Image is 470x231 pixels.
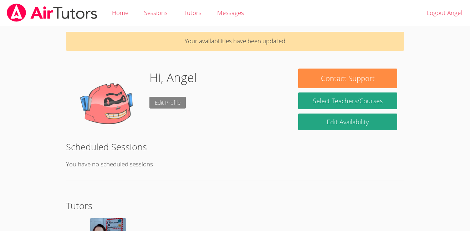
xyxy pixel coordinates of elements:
[298,69,397,88] button: Contact Support
[217,9,244,17] span: Messages
[66,159,404,170] p: You have no scheduled sessions
[6,4,98,22] img: airtutors_banner-c4298cdbf04f3fff15de1276eac7730deb9818008684d7c2e4769d2f7ddbe033.png
[66,199,404,212] h2: Tutors
[66,140,404,154] h2: Scheduled Sessions
[298,92,397,109] a: Select Teachers/Courses
[72,69,144,140] img: default.png
[149,97,186,109] a: Edit Profile
[66,32,404,51] p: Your availabilities have been updated
[298,114,397,130] a: Edit Availability
[149,69,197,87] h1: Hi, Angel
